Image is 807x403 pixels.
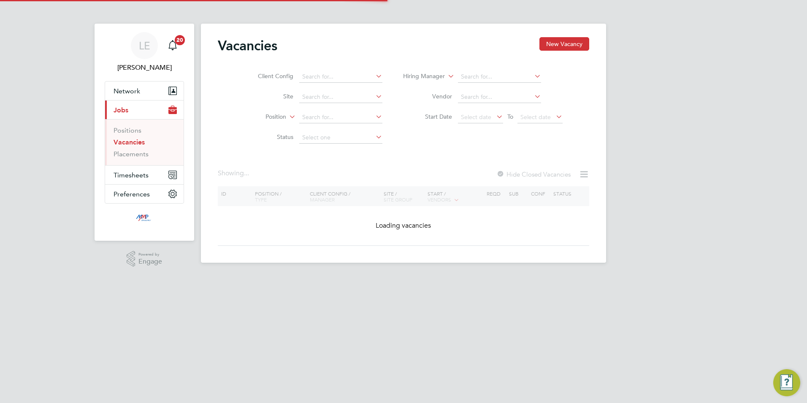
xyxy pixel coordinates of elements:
[218,169,251,178] div: Showing
[114,126,141,134] a: Positions
[403,113,452,120] label: Start Date
[105,212,184,226] a: Go to home page
[105,101,184,119] button: Jobs
[114,171,149,179] span: Timesheets
[105,82,184,100] button: Network
[164,32,181,59] a: 20
[105,63,184,73] span: Libby Evans
[238,113,286,121] label: Position
[299,71,382,83] input: Search for...
[505,111,516,122] span: To
[773,369,800,396] button: Engage Resource Center
[396,72,445,81] label: Hiring Manager
[105,185,184,203] button: Preferences
[458,71,541,83] input: Search for...
[244,169,249,177] span: ...
[299,132,382,144] input: Select one
[458,91,541,103] input: Search for...
[139,40,150,51] span: LE
[105,119,184,165] div: Jobs
[461,113,491,121] span: Select date
[114,190,150,198] span: Preferences
[299,91,382,103] input: Search for...
[218,37,277,54] h2: Vacancies
[520,113,551,121] span: Select date
[138,251,162,258] span: Powered by
[403,93,452,100] label: Vendor
[138,258,162,265] span: Engage
[133,212,157,226] img: mmpconsultancy-logo-retina.png
[105,32,184,73] a: LE[PERSON_NAME]
[95,24,194,241] nav: Main navigation
[127,251,162,267] a: Powered byEngage
[114,87,140,95] span: Network
[175,35,185,45] span: 20
[245,93,293,100] label: Site
[245,72,293,80] label: Client Config
[114,138,145,146] a: Vacancies
[496,170,571,178] label: Hide Closed Vacancies
[114,150,149,158] a: Placements
[105,166,184,184] button: Timesheets
[114,106,128,114] span: Jobs
[299,112,382,123] input: Search for...
[539,37,589,51] button: New Vacancy
[245,133,293,141] label: Status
